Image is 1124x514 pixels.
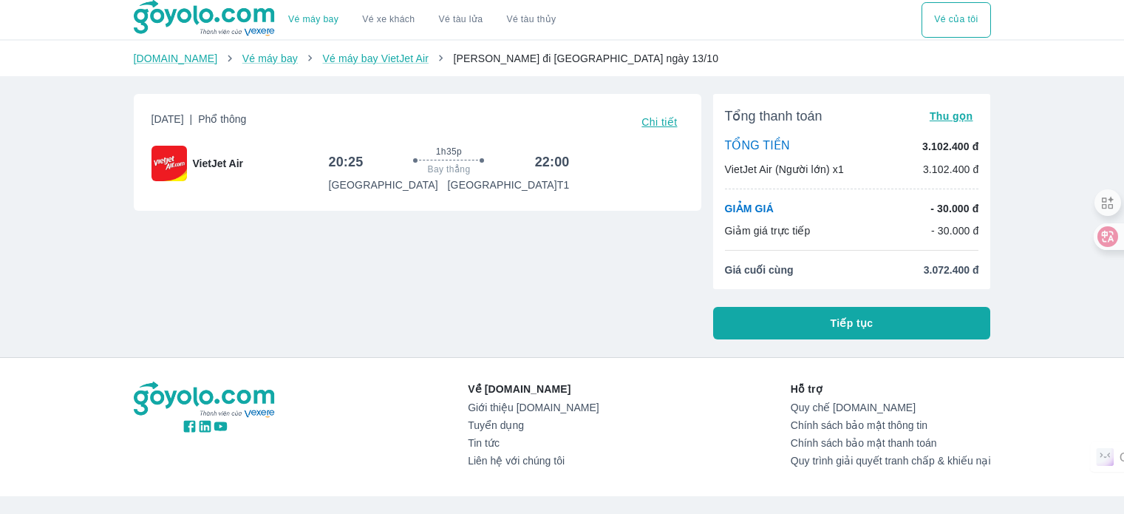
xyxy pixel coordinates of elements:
[930,201,978,216] p: - 30.000 đ
[322,53,428,64] a: Vé máy bay VietJet Air
[448,177,570,192] p: [GEOGRAPHIC_DATA] T1
[198,113,246,125] span: Phổ thông
[725,138,790,155] p: TỔNG TIỀN
[494,2,568,38] button: Vé tàu thủy
[468,382,599,396] p: Về [DOMAIN_NAME]
[725,223,811,238] p: Giảm giá trực tiếp
[922,2,990,38] div: choose transportation mode
[923,162,979,177] p: 3.102.400 đ
[134,51,991,66] nav: breadcrumb
[436,146,462,158] span: 1h35p
[791,437,991,449] a: Chính sách bảo mật thanh toán
[468,419,599,431] a: Tuyển dụng
[922,139,978,154] p: 3.102.400 đ
[134,53,218,64] a: [DOMAIN_NAME]
[428,163,471,175] span: Bay thẳng
[924,106,979,126] button: Thu gọn
[791,455,991,467] a: Quy trình giải quyết tranh chấp & khiếu nại
[468,437,599,449] a: Tin tức
[791,419,991,431] a: Chính sách bảo mật thông tin
[468,455,599,467] a: Liên hệ với chúng tôi
[242,53,298,64] a: Vé máy bay
[151,112,247,132] span: [DATE]
[453,53,718,64] span: [PERSON_NAME] đi [GEOGRAPHIC_DATA] ngày 13/10
[713,307,991,339] button: Tiếp tục
[791,402,991,413] a: Quy chế [DOMAIN_NAME]
[831,316,873,331] span: Tiếp tục
[288,14,338,25] a: Vé máy bay
[641,116,677,128] span: Chi tiết
[931,223,979,238] p: - 30.000 đ
[427,2,495,38] a: Vé tàu lửa
[924,263,979,277] span: 3.072.400 đ
[725,201,774,216] p: GIẢM GIÁ
[193,156,243,171] span: VietJet Air
[468,402,599,413] a: Giới thiệu [DOMAIN_NAME]
[725,107,822,125] span: Tổng thanh toán
[276,2,568,38] div: choose transportation mode
[328,177,437,192] p: [GEOGRAPHIC_DATA]
[535,153,570,171] h6: 22:00
[362,14,415,25] a: Vé xe khách
[922,2,990,38] button: Vé của tôi
[791,382,991,396] p: Hỗ trợ
[328,153,363,171] h6: 20:25
[930,110,973,122] span: Thu gọn
[725,162,844,177] p: VietJet Air (Người lớn) x1
[134,382,277,419] img: logo
[725,263,794,277] span: Giá cuối cùng
[190,113,193,125] span: |
[636,112,683,132] button: Chi tiết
